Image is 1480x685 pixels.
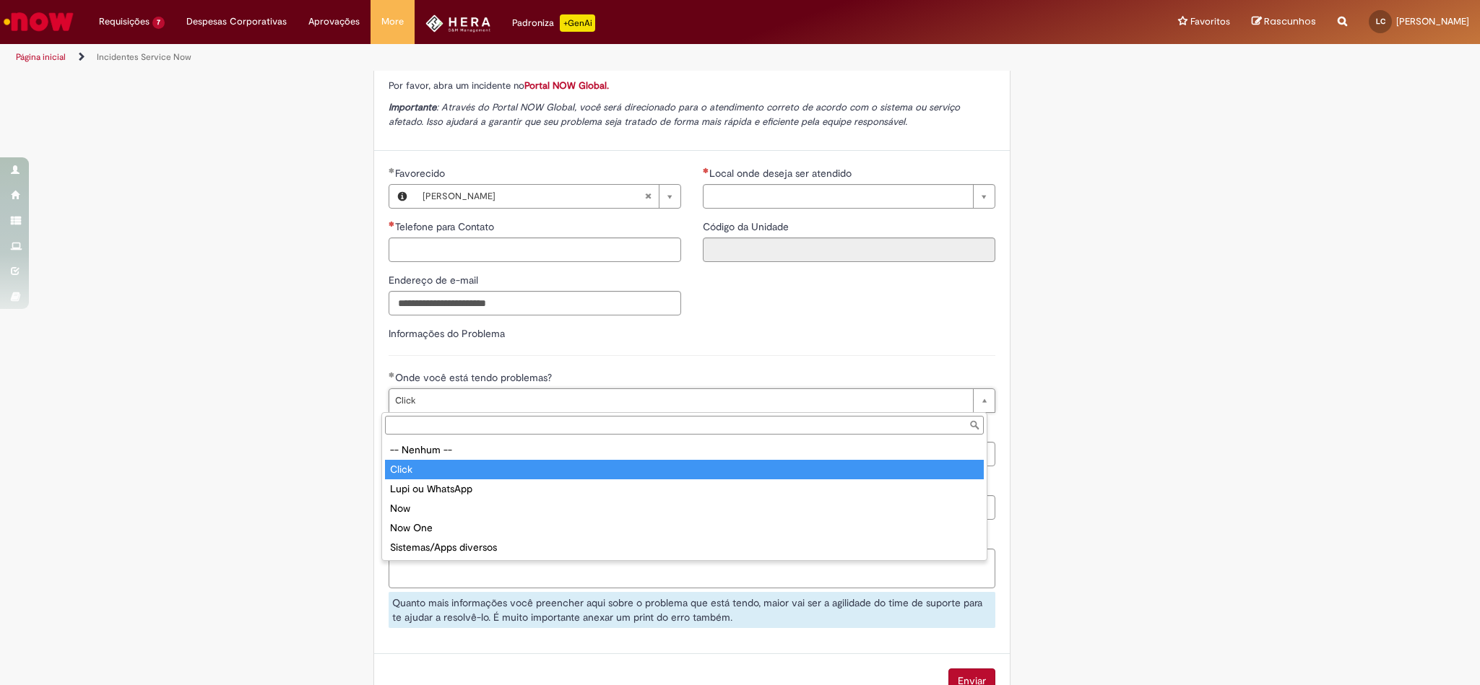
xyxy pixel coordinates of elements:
div: Sistemas/Apps diversos [385,538,984,557]
ul: Onde você está tendo problemas? [382,437,987,560]
div: -- Nenhum -- [385,440,984,460]
div: Lupi ou WhatsApp [385,479,984,499]
div: Click [385,460,984,479]
div: Now [385,499,984,518]
div: Now One [385,518,984,538]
